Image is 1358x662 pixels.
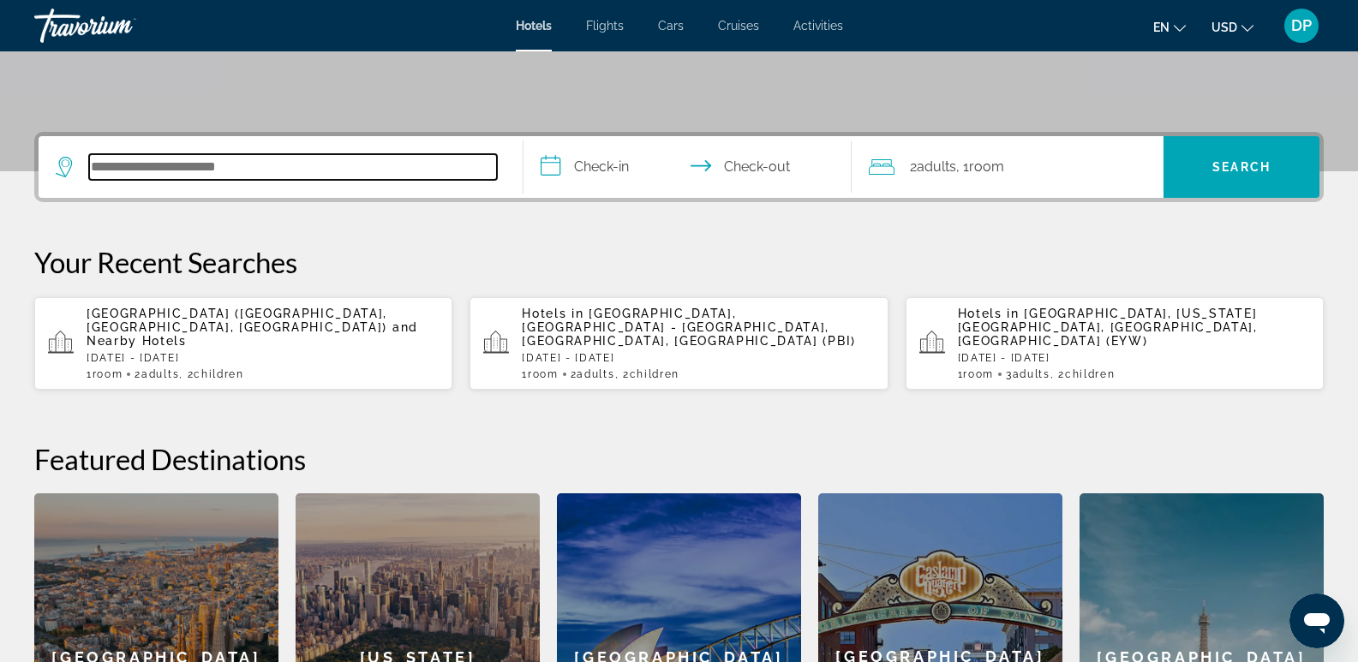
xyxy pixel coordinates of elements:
[958,307,1020,320] span: Hotels in
[522,307,856,348] span: [GEOGRAPHIC_DATA], [GEOGRAPHIC_DATA] - [GEOGRAPHIC_DATA], [GEOGRAPHIC_DATA], [GEOGRAPHIC_DATA] (PBI)
[179,368,244,380] span: , 2
[1291,17,1312,34] span: DP
[34,3,206,48] a: Travorium
[958,307,1258,348] span: [GEOGRAPHIC_DATA], [US_STATE][GEOGRAPHIC_DATA], [GEOGRAPHIC_DATA], [GEOGRAPHIC_DATA] (EYW)
[87,368,123,380] span: 1
[1164,136,1319,198] button: Search
[87,307,387,334] span: [GEOGRAPHIC_DATA] ([GEOGRAPHIC_DATA], [GEOGRAPHIC_DATA], [GEOGRAPHIC_DATA])
[1289,593,1344,648] iframe: Botón para iniciar la ventana de mensajería
[577,368,614,380] span: Adults
[586,19,624,33] a: Flights
[135,368,179,380] span: 2
[718,19,759,33] a: Cruises
[470,296,888,391] button: Hotels in [GEOGRAPHIC_DATA], [GEOGRAPHIC_DATA] - [GEOGRAPHIC_DATA], [GEOGRAPHIC_DATA], [GEOGRAPHI...
[34,296,452,391] button: [GEOGRAPHIC_DATA] ([GEOGRAPHIC_DATA], [GEOGRAPHIC_DATA], [GEOGRAPHIC_DATA]) and Nearby Hotels[DAT...
[1212,160,1271,174] span: Search
[87,352,439,364] p: [DATE] - [DATE]
[34,245,1324,279] p: Your Recent Searches
[963,368,994,380] span: Room
[516,19,552,33] a: Hotels
[571,368,615,380] span: 2
[87,320,418,348] span: and Nearby Hotels
[906,296,1324,391] button: Hotels in [GEOGRAPHIC_DATA], [US_STATE][GEOGRAPHIC_DATA], [GEOGRAPHIC_DATA], [GEOGRAPHIC_DATA] (E...
[1006,368,1050,380] span: 3
[39,136,1319,198] div: Search widget
[1065,368,1115,380] span: Children
[1153,15,1186,39] button: Change language
[1211,21,1237,34] span: USD
[1279,8,1324,44] button: User Menu
[93,368,123,380] span: Room
[523,136,852,198] button: Select check in and out date
[1153,21,1170,34] span: en
[793,19,843,33] a: Activities
[141,368,179,380] span: Adults
[852,136,1164,198] button: Travelers: 2 adults, 0 children
[522,368,558,380] span: 1
[1050,368,1116,380] span: , 2
[658,19,684,33] a: Cars
[956,155,1004,179] span: , 1
[917,158,956,175] span: Adults
[34,442,1324,476] h2: Featured Destinations
[1013,368,1050,380] span: Adults
[194,368,243,380] span: Children
[969,158,1004,175] span: Room
[910,155,956,179] span: 2
[630,368,679,380] span: Children
[522,352,874,364] p: [DATE] - [DATE]
[1211,15,1253,39] button: Change currency
[89,154,497,180] input: Search hotel destination
[615,368,680,380] span: , 2
[528,368,559,380] span: Room
[522,307,583,320] span: Hotels in
[958,352,1310,364] p: [DATE] - [DATE]
[958,368,994,380] span: 1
